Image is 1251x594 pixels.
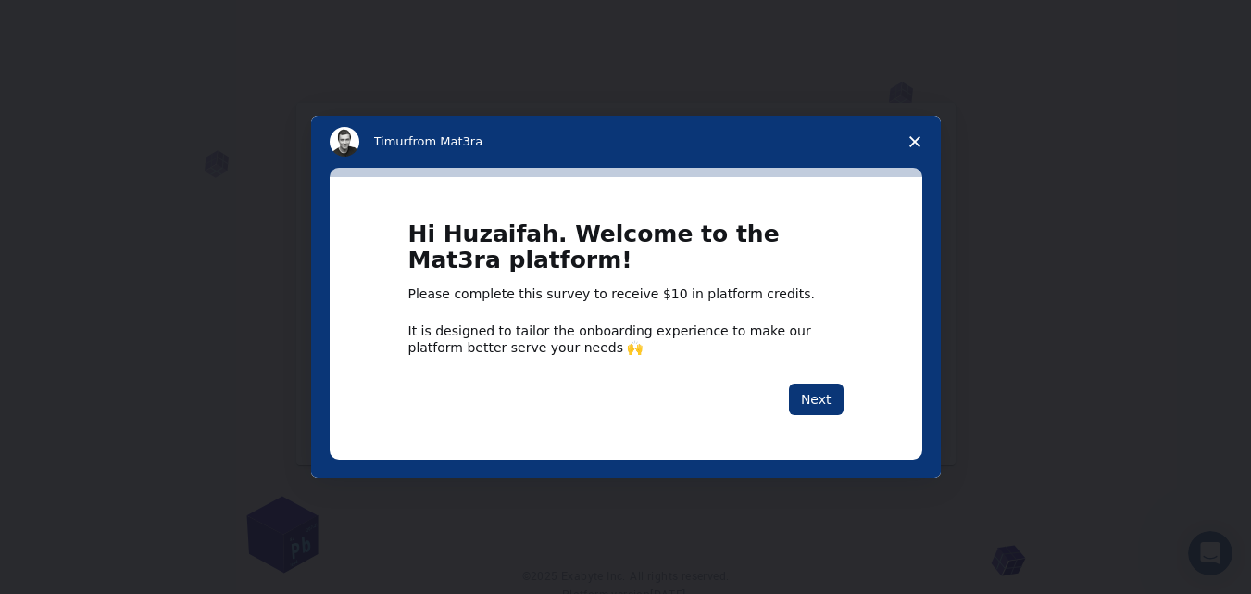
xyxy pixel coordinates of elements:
button: Next [789,384,844,415]
h1: Hi Huzaifah. Welcome to the Mat3ra platform! [408,221,844,285]
span: Close survey [889,116,941,168]
div: Please complete this survey to receive $10 in platform credits. [408,285,844,304]
span: Support [37,13,104,30]
div: It is designed to tailor the onboarding experience to make our platform better serve your needs 🙌 [408,322,844,356]
span: from Mat3ra [408,134,482,148]
img: Profile image for Timur [330,127,359,157]
span: Timur [374,134,408,148]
